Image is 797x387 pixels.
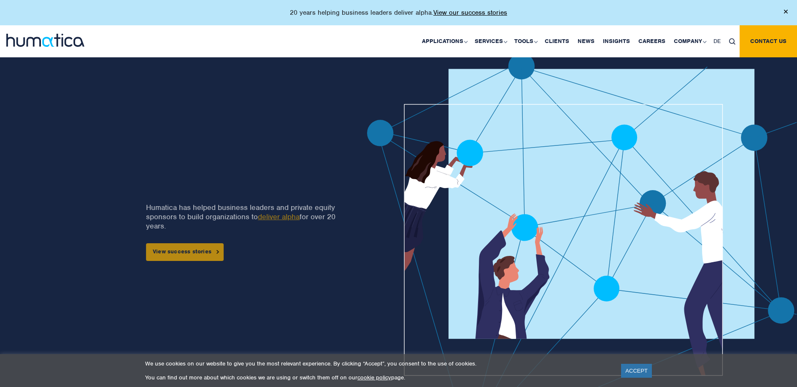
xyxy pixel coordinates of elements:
[290,8,507,17] p: 20 years helping business leaders deliver alpha.
[670,25,709,57] a: Company
[713,38,721,45] span: DE
[621,364,652,378] a: ACCEPT
[573,25,599,57] a: News
[729,38,735,45] img: search_icon
[6,34,84,47] img: logo
[146,203,340,231] p: Humatica has helped business leaders and private equity sponsors to build organizations to for ov...
[709,25,725,57] a: DE
[418,25,470,57] a: Applications
[740,25,797,57] a: Contact us
[634,25,670,57] a: Careers
[258,212,300,221] a: deliver alpha
[357,374,391,381] a: cookie policy
[540,25,573,57] a: Clients
[510,25,540,57] a: Tools
[433,8,507,17] a: View our success stories
[146,243,224,261] a: View success stories
[145,360,611,367] p: We use cookies on our website to give you the most relevant experience. By clicking “Accept”, you...
[216,250,219,254] img: arrowicon
[599,25,634,57] a: Insights
[145,374,611,381] p: You can find out more about which cookies we are using or switch them off on our page.
[470,25,510,57] a: Services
